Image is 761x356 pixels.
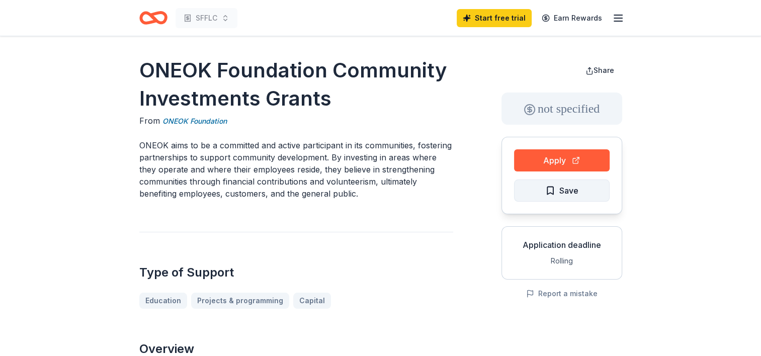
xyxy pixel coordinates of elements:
[196,12,217,24] span: SFFLC
[139,139,453,200] p: ONEOK aims to be a committed and active participant in its communities, fostering partnerships to...
[559,184,578,197] span: Save
[139,56,453,113] h1: ONEOK Foundation Community Investments Grants
[139,264,453,281] h2: Type of Support
[162,115,227,127] a: ONEOK Foundation
[577,60,622,80] button: Share
[457,9,532,27] a: Start free trial
[293,293,331,309] a: Capital
[510,239,614,251] div: Application deadline
[139,293,187,309] a: Education
[514,180,610,202] button: Save
[139,6,167,30] a: Home
[536,9,608,27] a: Earn Rewards
[176,8,237,28] button: SFFLC
[501,93,622,125] div: not specified
[594,66,614,74] span: Share
[139,115,453,127] div: From
[514,149,610,171] button: Apply
[526,288,598,300] button: Report a mistake
[191,293,289,309] a: Projects & programming
[510,255,614,267] div: Rolling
